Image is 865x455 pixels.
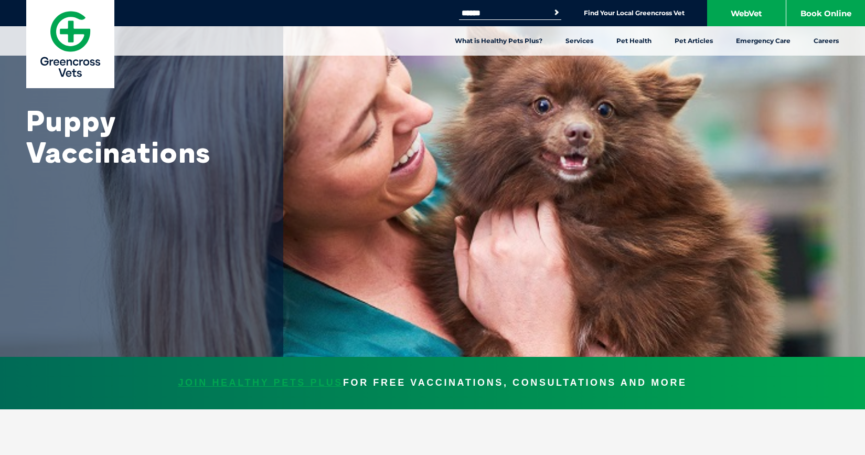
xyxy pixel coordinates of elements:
span: JOIN HEALTHY PETS PLUS [178,375,343,391]
a: Pet Articles [663,26,724,56]
a: JOIN HEALTHY PETS PLUS [178,377,343,388]
a: Emergency Care [724,26,802,56]
a: Find Your Local Greencross Vet [584,9,685,17]
a: What is Healthy Pets Plus? [443,26,554,56]
p: FOR FREE VACCINATIONS, CONSULTATIONS AND MORE [10,375,855,391]
a: Careers [802,26,850,56]
a: Services [554,26,605,56]
h1: Puppy Vaccinations [26,105,257,168]
a: Pet Health [605,26,663,56]
button: Search [551,7,562,18]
